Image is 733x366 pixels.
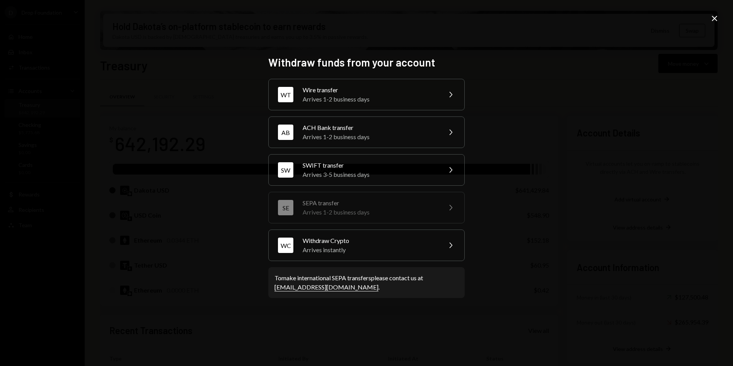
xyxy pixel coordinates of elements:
button: WCWithdraw CryptoArrives instantly [268,230,465,261]
div: AB [278,125,293,140]
div: SWIFT transfer [303,161,437,170]
div: WC [278,238,293,253]
button: SWSWIFT transferArrives 3-5 business days [268,154,465,186]
button: SESEPA transferArrives 1-2 business days [268,192,465,223]
div: SE [278,200,293,215]
div: SW [278,162,293,178]
div: To make international SEPA transfers please contact us at . [274,273,459,292]
div: Arrives 1-2 business days [303,132,437,141]
div: Arrives instantly [303,245,437,255]
div: Arrives 3-5 business days [303,170,437,179]
button: ABACH Bank transferArrives 1-2 business days [268,116,465,148]
div: SEPA transfer [303,198,437,208]
div: Arrives 1-2 business days [303,208,437,217]
div: WT [278,87,293,102]
div: Wire transfer [303,85,437,95]
div: ACH Bank transfer [303,123,437,132]
button: WTWire transferArrives 1-2 business days [268,79,465,110]
div: Withdraw Crypto [303,236,437,245]
a: [EMAIL_ADDRESS][DOMAIN_NAME] [274,283,378,291]
div: Arrives 1-2 business days [303,95,437,104]
h2: Withdraw funds from your account [268,55,465,70]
